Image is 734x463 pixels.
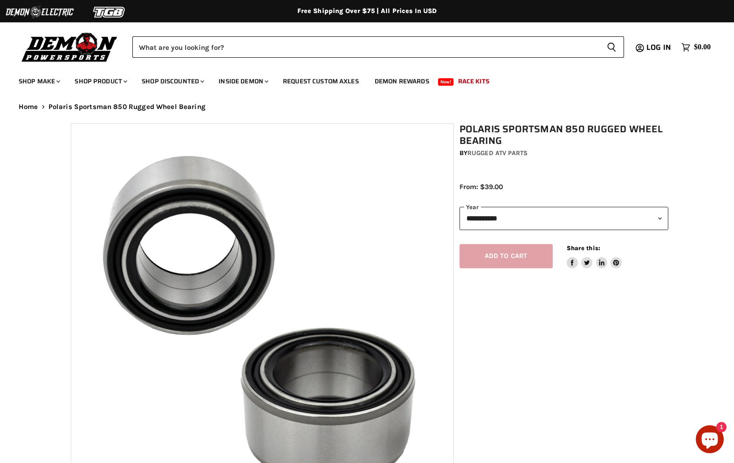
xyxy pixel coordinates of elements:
a: Shop Product [68,72,133,91]
span: Log in [646,41,671,53]
img: Demon Electric Logo 2 [5,3,75,21]
img: Demon Powersports [19,30,121,63]
input: Search [132,36,599,58]
a: Race Kits [451,72,496,91]
a: Log in [642,43,677,52]
span: Share this: [567,245,600,252]
span: New! [438,78,454,86]
a: Rugged ATV Parts [467,149,528,157]
a: Shop Discounted [135,72,210,91]
aside: Share this: [567,244,622,269]
a: Shop Make [12,72,66,91]
img: TGB Logo 2 [75,3,144,21]
a: $0.00 [677,41,715,54]
button: Search [599,36,624,58]
select: year [460,207,669,230]
a: Request Custom Axles [276,72,366,91]
a: Inside Demon [212,72,274,91]
span: From: $39.00 [460,183,503,191]
span: Polaris Sportsman 850 Rugged Wheel Bearing [48,103,206,111]
span: $0.00 [694,43,711,52]
ul: Main menu [12,68,708,91]
inbox-online-store-chat: Shopify online store chat [693,425,727,456]
div: by [460,148,669,158]
a: Demon Rewards [368,72,436,91]
h1: Polaris Sportsman 850 Rugged Wheel Bearing [460,123,669,147]
a: Home [19,103,38,111]
form: Product [132,36,624,58]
